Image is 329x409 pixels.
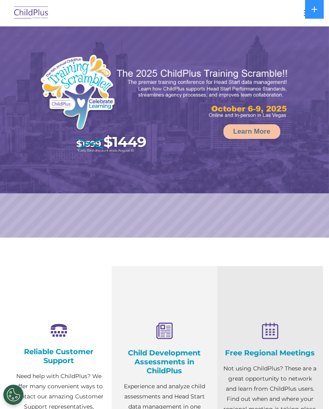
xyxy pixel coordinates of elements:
[118,348,211,375] h4: Child Development Assessments in ChildPlus
[223,348,317,357] h4: Free Regional Meetings
[223,124,280,139] a: Learn More
[12,4,50,23] img: ChildPlus by Procare Solutions
[3,385,24,405] button: Cookies Settings
[12,347,106,365] h4: Reliable Customer Support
